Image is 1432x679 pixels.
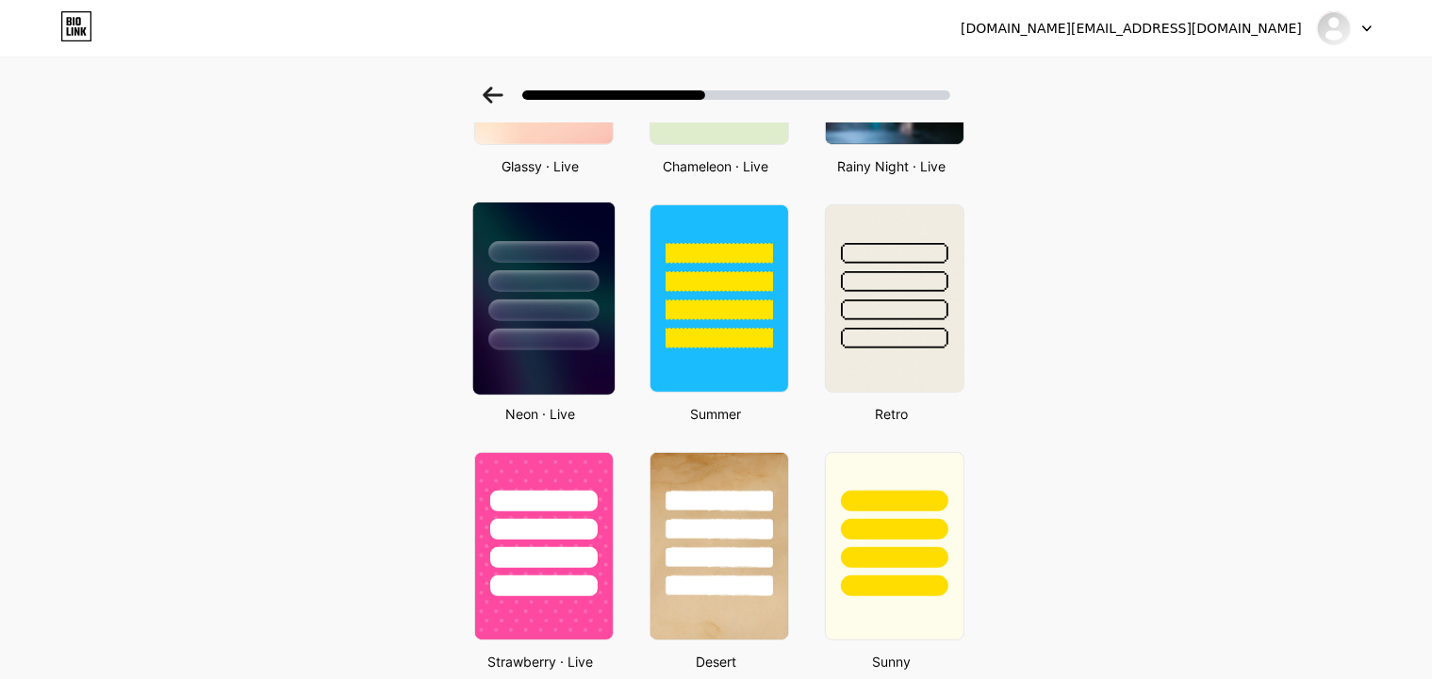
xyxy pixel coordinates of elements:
div: Chameleon · Live [644,156,789,176]
div: Neon · Live [469,404,614,424]
img: neon.jpg [472,202,614,395]
div: Retro [819,404,964,424]
div: Rainy Night · Live [819,156,964,176]
div: [DOMAIN_NAME][EMAIL_ADDRESS][DOMAIN_NAME] [961,19,1302,39]
div: Summer [644,404,789,424]
div: Glassy · Live [469,156,614,176]
div: Strawberry · Live [469,652,614,671]
div: Desert [644,652,789,671]
div: Sunny [819,652,964,671]
img: atm178_slot [1316,10,1352,46]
